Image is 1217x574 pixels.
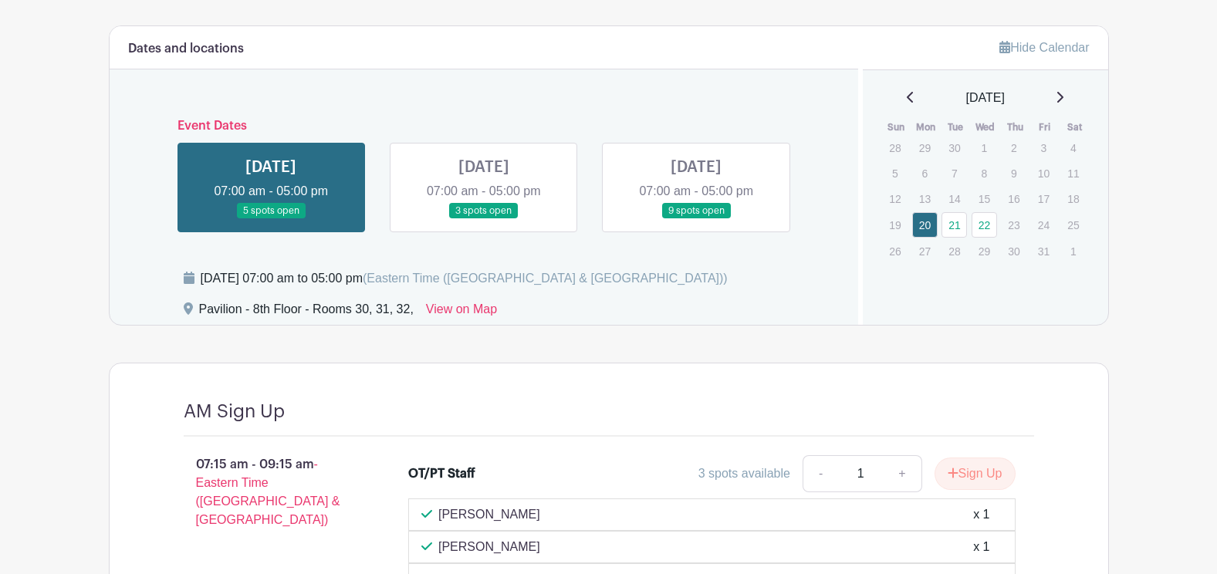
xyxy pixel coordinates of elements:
p: 28 [882,136,908,160]
p: 3 [1031,136,1056,160]
p: 6 [912,161,938,185]
p: 23 [1001,213,1026,237]
span: - Eastern Time ([GEOGRAPHIC_DATA] & [GEOGRAPHIC_DATA]) [196,458,340,526]
p: 12 [882,187,908,211]
p: 25 [1060,213,1086,237]
p: 07:15 am - 09:15 am [159,449,384,535]
h4: AM Sign Up [184,400,285,423]
p: 5 [882,161,908,185]
p: 7 [941,161,967,185]
p: 4 [1060,136,1086,160]
th: Sat [1060,120,1090,135]
p: 1 [1060,239,1086,263]
div: 3 spots available [698,464,790,483]
p: 29 [912,136,938,160]
th: Tue [941,120,971,135]
p: 31 [1031,239,1056,263]
p: [PERSON_NAME] [438,538,540,556]
h6: Dates and locations [128,42,244,56]
p: 29 [972,239,997,263]
h6: Event Dates [165,119,803,133]
div: x 1 [973,505,989,524]
p: 9 [1001,161,1026,185]
p: 10 [1031,161,1056,185]
p: 11 [1060,161,1086,185]
th: Fri [1030,120,1060,135]
div: OT/PT Staff [408,464,475,483]
p: 18 [1060,187,1086,211]
p: [PERSON_NAME] [438,505,540,524]
th: Sun [881,120,911,135]
a: View on Map [426,300,497,325]
p: 19 [882,213,908,237]
a: - [803,455,838,492]
div: Pavilion - 8th Floor - Rooms 30, 31, 32, [199,300,414,325]
th: Wed [971,120,1001,135]
div: x 1 [973,538,989,556]
p: 30 [941,136,967,160]
a: 20 [912,212,938,238]
p: 27 [912,239,938,263]
p: 26 [882,239,908,263]
p: 14 [941,187,967,211]
a: 21 [941,212,967,238]
th: Mon [911,120,941,135]
p: 24 [1031,213,1056,237]
p: 30 [1001,239,1026,263]
button: Sign Up [935,458,1016,490]
div: [DATE] 07:00 am to 05:00 pm [201,269,728,288]
p: 8 [972,161,997,185]
a: Hide Calendar [999,41,1089,54]
span: [DATE] [966,89,1005,107]
p: 2 [1001,136,1026,160]
p: 17 [1031,187,1056,211]
p: 15 [972,187,997,211]
a: 22 [972,212,997,238]
a: + [883,455,921,492]
th: Thu [1000,120,1030,135]
p: 1 [972,136,997,160]
span: (Eastern Time ([GEOGRAPHIC_DATA] & [GEOGRAPHIC_DATA])) [363,272,728,285]
p: 28 [941,239,967,263]
p: 16 [1001,187,1026,211]
p: 13 [912,187,938,211]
